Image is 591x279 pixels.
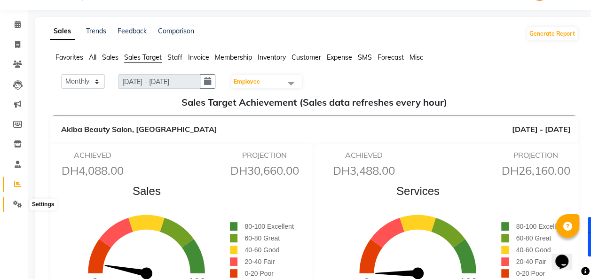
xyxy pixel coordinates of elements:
span: 20-40 Fair [244,258,275,265]
span: Membership [215,53,252,62]
h6: PROJECTION [229,151,300,160]
span: 80-100 Excellent [244,223,293,230]
h6: ACHIEVED [56,151,128,160]
iframe: chat widget [552,241,582,270]
span: Misc [410,53,423,62]
span: Customer [292,53,321,62]
span: SMS [358,53,372,62]
h5: Sales Target Achievement (Sales data refreshes every hour) [57,97,571,108]
span: [DATE] - [DATE] [512,124,571,135]
a: Sales [50,23,75,40]
h6: DH3,488.00 [328,164,400,178]
span: Sales [102,53,118,62]
span: Forecast [378,53,404,62]
h6: DH4,088.00 [56,164,128,178]
span: Sales [63,183,230,200]
span: Akiba Beauty Salon, [GEOGRAPHIC_DATA] [61,124,217,134]
h6: ACHIEVED [328,151,400,160]
span: Inventory [258,53,286,62]
span: 0-20 Poor [244,270,273,277]
h6: DH30,660.00 [229,164,300,178]
span: 20-40 Fair [516,258,546,265]
span: 60-80 Great [516,234,551,242]
span: Employee [234,78,260,85]
input: DD/MM/YYYY-DD/MM/YYYY [118,74,200,89]
span: Favorites [55,53,83,62]
a: Trends [86,27,106,35]
span: 80-100 Excellent [516,223,565,230]
h6: DH26,160.00 [500,164,572,178]
span: Sales Target [124,53,162,62]
a: Comparison [158,27,194,35]
span: 40-60 Good [244,246,279,254]
span: Invoice [188,53,209,62]
button: Generate Report [527,27,577,40]
span: 0-20 Poor [516,270,544,277]
div: Settings [30,199,56,210]
h6: PROJECTION [500,151,572,160]
span: All [89,53,96,62]
a: Feedback [118,27,147,35]
span: 60-80 Great [244,234,280,242]
span: Staff [167,53,182,62]
span: 40-60 Good [516,246,551,254]
span: Services [334,183,501,200]
span: Expense [327,53,352,62]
